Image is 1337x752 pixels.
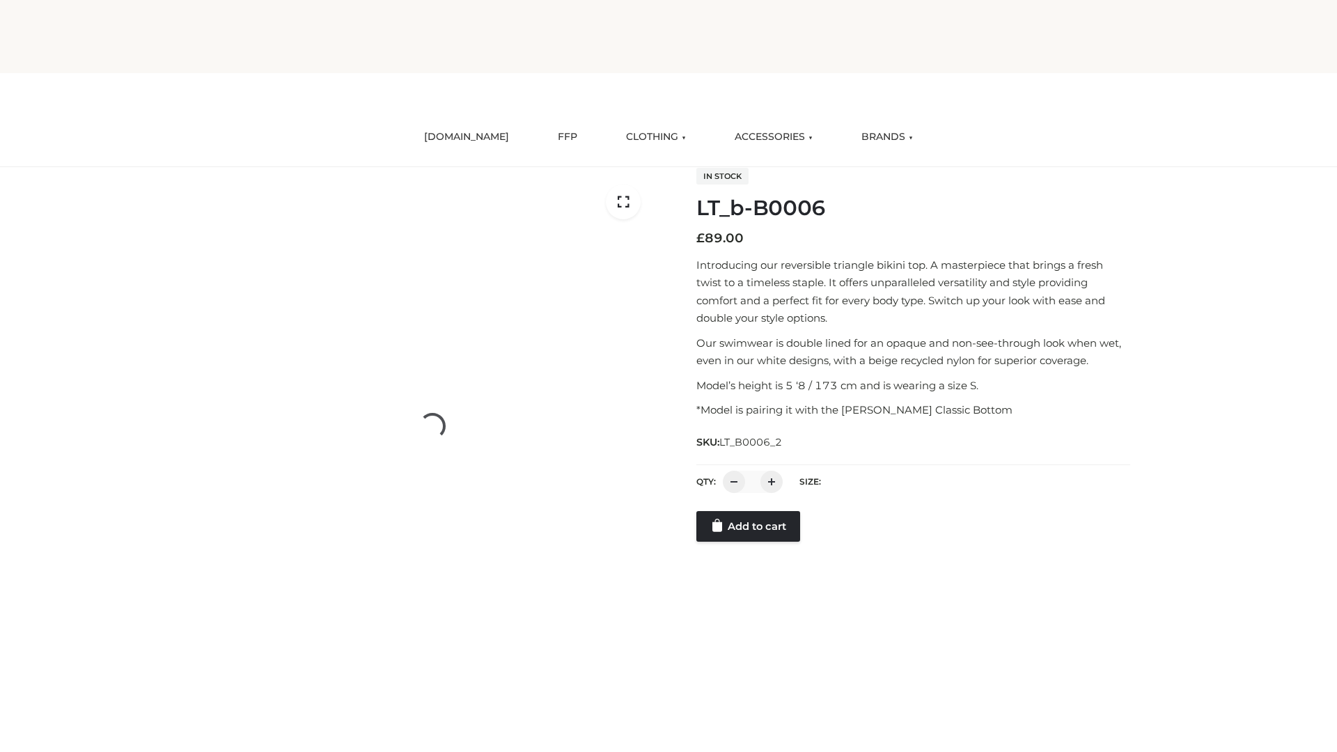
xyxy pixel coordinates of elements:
p: *Model is pairing it with the [PERSON_NAME] Classic Bottom [696,401,1130,419]
p: Our swimwear is double lined for an opaque and non-see-through look when wet, even in our white d... [696,334,1130,370]
span: LT_B0006_2 [719,436,782,448]
label: Size: [799,476,821,487]
a: ACCESSORIES [724,122,823,152]
a: FFP [547,122,588,152]
p: Model’s height is 5 ‘8 / 173 cm and is wearing a size S. [696,377,1130,395]
p: Introducing our reversible triangle bikini top. A masterpiece that brings a fresh twist to a time... [696,256,1130,327]
a: Add to cart [696,511,800,542]
a: CLOTHING [616,122,696,152]
span: SKU: [696,434,783,451]
h1: LT_b-B0006 [696,196,1130,221]
span: In stock [696,168,749,185]
label: QTY: [696,476,716,487]
a: BRANDS [851,122,923,152]
a: [DOMAIN_NAME] [414,122,519,152]
span: £ [696,230,705,246]
bdi: 89.00 [696,230,744,246]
